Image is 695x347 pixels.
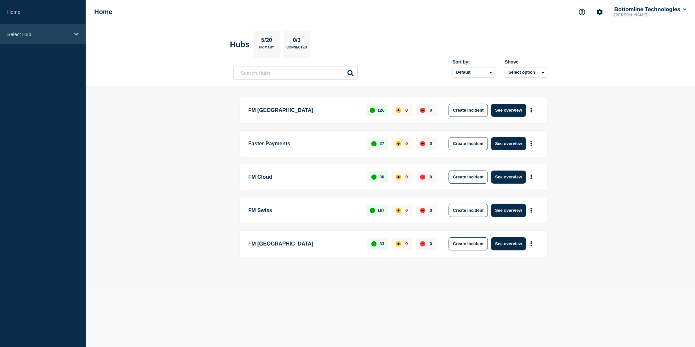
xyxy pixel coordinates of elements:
button: More actions [527,171,536,183]
button: Bottomline Technologies [613,6,688,13]
button: See overview [491,237,526,250]
p: 0/3 [291,37,303,46]
button: See overview [491,204,526,217]
p: FM [GEOGRAPHIC_DATA] [248,104,359,117]
p: 0 [405,108,408,113]
p: 0 [405,208,408,213]
p: 0 [430,141,432,146]
p: FM Cloud [248,171,360,184]
div: up [370,208,375,213]
p: 0 [405,241,408,246]
p: FM [GEOGRAPHIC_DATA] [248,237,360,250]
button: More actions [527,204,536,216]
p: 0 [430,108,432,113]
p: FM Swiss [248,204,359,217]
p: 0 [405,174,408,179]
button: See overview [491,137,526,150]
button: Support [575,5,589,19]
div: affected [396,141,401,146]
button: Create incident [449,137,488,150]
button: See overview [491,171,526,184]
div: up [370,108,375,113]
div: affected [396,108,401,113]
div: affected [396,208,401,213]
p: Select Hub [7,31,70,37]
div: up [371,141,377,146]
p: 0 [430,208,432,213]
div: affected [396,241,401,247]
p: 0 [430,174,432,179]
div: down [420,174,425,180]
select: Sort by [453,67,495,78]
div: down [420,208,425,213]
input: Search Hubs [233,66,358,80]
button: See overview [491,104,526,117]
div: Sort by: [453,59,495,64]
button: More actions [527,137,536,150]
p: 30 [380,174,384,179]
p: 33 [380,241,384,246]
button: Create incident [449,204,488,217]
p: 0 [405,141,408,146]
button: Create incident [449,237,488,250]
p: 27 [380,141,384,146]
div: affected [396,174,401,180]
h2: Hubs [230,40,250,49]
button: Create incident [449,104,488,117]
button: Create incident [449,171,488,184]
p: Primary [259,46,274,52]
p: [PERSON_NAME] [613,13,681,17]
p: Connected [286,46,307,52]
button: More actions [527,104,536,116]
h1: Home [94,8,113,16]
div: down [420,141,425,146]
p: 126 [378,108,385,113]
div: up [371,174,377,180]
button: Select option [505,67,547,78]
p: 5/20 [259,37,275,46]
div: down [420,241,425,247]
button: Account settings [593,5,607,19]
p: 0 [430,241,432,246]
div: up [371,241,377,247]
button: More actions [527,238,536,250]
div: down [420,108,425,113]
div: Show: [505,59,547,64]
p: Faster Payments [248,137,360,150]
p: 167 [378,208,385,213]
